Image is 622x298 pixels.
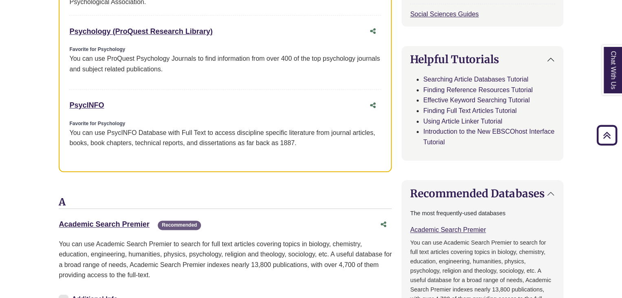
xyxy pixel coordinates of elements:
a: Back to Top [594,130,620,141]
h3: A [59,196,392,209]
div: Favorite for Psychology [69,120,381,128]
button: Share this database [375,217,392,232]
a: Introduction to the New EBSCOhost Interface Tutorial [423,128,554,146]
a: Social Sciences Guides [410,11,479,18]
button: Share this database [365,98,381,113]
a: PsycINFO [69,101,104,109]
a: Academic Search Premier [59,220,149,228]
p: You can use ProQuest Psychology Journals to find information from over 400 of the top psychology ... [69,53,381,74]
a: Finding Reference Resources Tutorial [423,86,533,93]
button: Helpful Tutorials [402,46,562,72]
span: Recommended [158,221,201,230]
p: The most frequently-used databases [410,209,554,218]
p: You can use Academic Search Premier to search for full text articles covering topics in biology, ... [59,239,392,280]
a: Effective Keyword Searching Tutorial [423,97,529,104]
a: Academic Search Premier [410,226,486,233]
a: Psychology (ProQuest Research Library) [69,27,212,35]
div: Favorite for Psychology [69,46,381,53]
a: Searching Article Databases Tutorial [423,76,528,83]
a: Finding Full Text Articles Tutorial [423,107,516,114]
div: You can use PsycINFO Database with Full Text to access discipline specific literature from journa... [69,128,381,148]
a: Using Article Linker Tutorial [423,118,502,125]
button: Share this database [365,24,381,39]
button: Recommended Databases [402,181,562,206]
